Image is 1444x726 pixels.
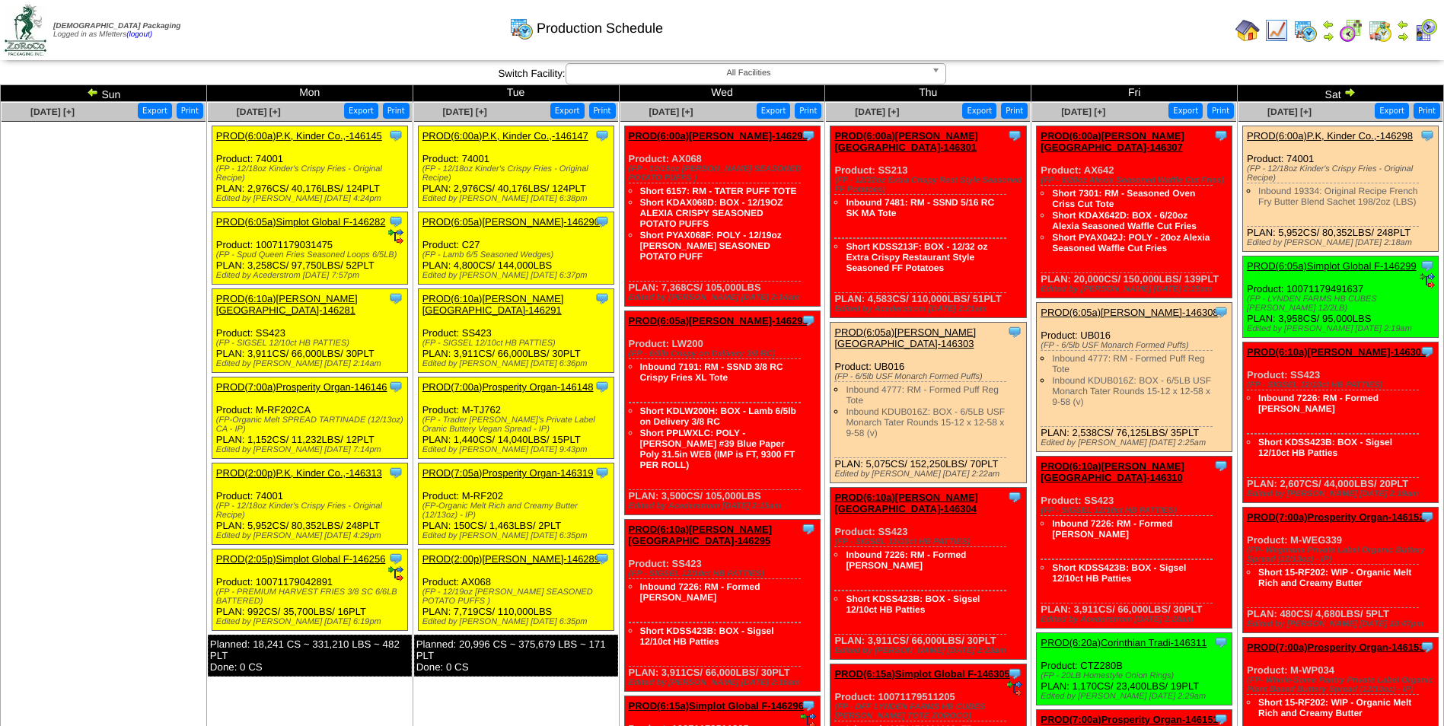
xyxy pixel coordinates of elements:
img: Tooltip [388,214,403,229]
a: Inbound 7226: RM - Formed [PERSON_NAME] [1052,518,1172,540]
img: ediSmall.gif [1007,681,1022,696]
a: PROD(6:05a)[PERSON_NAME][GEOGRAPHIC_DATA]-146303 [834,326,976,349]
img: Tooltip [801,128,816,143]
a: PROD(6:05a)[PERSON_NAME]-146290 [422,216,600,228]
div: Edited by [PERSON_NAME] [DATE] 6:36pm [422,359,614,368]
a: PROD(7:00a)Prosperity Organ-146146 [216,381,387,393]
a: Short PYAX068F: POLY - 12/19oz [PERSON_NAME] SEASONED POTATO PUFF [640,230,782,262]
div: Product: C27 PLAN: 4,800CS / 144,000LBS [418,212,614,285]
button: Print [1001,103,1028,119]
button: Print [1207,103,1234,119]
div: Product: M-RF202 PLAN: 150CS / 1,463LBS / 2PLT [418,463,614,545]
button: Print [795,103,821,119]
span: [DATE] [+] [237,107,281,117]
a: [DATE] [+] [649,107,693,117]
img: Tooltip [1213,304,1229,320]
td: Fri [1031,85,1238,102]
a: [DATE] [+] [443,107,487,117]
img: arrowleft.gif [1322,18,1334,30]
span: Logged in as Mfetters [53,22,180,39]
span: [DEMOGRAPHIC_DATA] Packaging [53,22,180,30]
div: Edited by [PERSON_NAME] [DATE] 6:37pm [422,271,614,280]
a: [DATE] [+] [1267,107,1312,117]
div: Product: UB016 PLAN: 2,538CS / 76,125LBS / 35PLT [1037,303,1232,452]
div: Product: UB016 PLAN: 5,075CS / 152,250LBS / 70PLT [830,323,1026,483]
span: Production Schedule [537,21,663,37]
button: Export [344,103,378,119]
div: Product: SS423 PLAN: 3,911CS / 66,000LBS / 30PLT [1037,457,1232,629]
img: Tooltip [1007,324,1022,339]
div: Product: CTZ280B PLAN: 1,170CS / 23,400LBS / 19PLT [1037,633,1232,705]
img: arrowleft.gif [1397,18,1409,30]
img: Tooltip [1420,509,1435,524]
div: (FP - Lamb 6/5 Seasoned Wedges) [422,250,614,260]
div: Edited by [PERSON_NAME] [DATE] 6:19pm [216,617,407,626]
a: Short 6157: RM - TATER PUFF TOTE [640,186,797,196]
img: line_graph.gif [1264,18,1289,43]
button: Export [1168,103,1203,119]
img: calendarblend.gif [1339,18,1363,43]
img: arrowright.gif [1344,86,1356,98]
a: PROD(6:10a)[PERSON_NAME][GEOGRAPHIC_DATA]-146291 [422,293,564,316]
div: Product: 10071179491637 PLAN: 3,958CS / 95,000LBS [1243,256,1439,338]
a: Inbound 19334: Original Recipe French Fry Butter Blend Sachet 198/2oz (LBS) [1258,186,1417,207]
img: arrowleft.gif [87,86,99,98]
div: (FP - 6/5lb USF Monarch Formed Puffs) [1041,341,1232,350]
a: PROD(6:00a)[PERSON_NAME]-146292 [629,130,808,142]
img: Tooltip [388,128,403,143]
td: Wed [619,85,825,102]
button: Print [177,103,203,119]
a: Inbound KDUB016Z: BOX - 6/5LB USF Monarch Tater Rounds 15-12 x 12-58 x 9-58 (v) [846,406,1005,438]
img: Tooltip [1213,128,1229,143]
a: Short KDAX642D: BOX - 6/20oz Alexia Seasoned Waffle Cut Fries [1052,210,1197,231]
div: (FP-Organic Melt SPREAD TARTINADE (12/13oz) CA - IP) [216,416,407,434]
button: Export [1375,103,1409,119]
div: (FP- Whole-Some Pantry Private Label Organic Plant Based Buttery Spread (12/13oz) - IP) [1247,676,1438,694]
a: PROD(6:00a)[PERSON_NAME][GEOGRAPHIC_DATA]-146301 [834,130,978,153]
div: (FP - DFF LYNDEN FARMS HB CUBES [PERSON_NAME] TOTE ZOROCO) [834,702,1025,721]
span: All Facilities [572,64,926,82]
a: Inbound 4777: RM - Formed Puff Reg Tote [846,384,999,406]
div: Edited by [PERSON_NAME] [DATE] 6:35pm [422,531,614,540]
div: (FP - PREMIUM HARVEST FRIES 3/8 SC 6/6LB BATTERED) [216,587,407,606]
a: Short 15-RF202: WIP - Organic Melt Rich and Creamy Butter [1258,567,1411,588]
a: Inbound 7481: RM - SSND 5/16 RC SK MA Tote [846,197,994,218]
img: Tooltip [1007,128,1022,143]
a: Inbound 4777: RM - Formed Puff Reg Tote [1052,353,1205,374]
a: PROD(2:00p)[PERSON_NAME]-146289 [422,553,600,565]
img: calendarcustomer.gif [1414,18,1438,43]
a: Inbound 7226: RM - Formed [PERSON_NAME] [640,581,760,603]
div: Product: 74001 PLAN: 5,952CS / 80,352LBS / 248PLT [1243,126,1439,252]
div: Product: SS423 PLAN: 3,911CS / 66,000LBS / 30PLT [418,289,614,373]
div: Edited by [PERSON_NAME] [DATE] 4:29pm [216,531,407,540]
div: (FP - 6/5lb USF Monarch Formed Puffs) [834,372,1025,381]
div: Edited by [PERSON_NAME] [DATE] 2:18am [1247,238,1438,247]
a: Inbound 7226: RM - Formed [PERSON_NAME] [846,549,966,571]
td: Sat [1238,85,1444,102]
a: PROD(2:05p)Simplot Global F-146256 [216,553,386,565]
div: Product: SS423 PLAN: 3,911CS / 66,000LBS / 30PLT [212,289,407,373]
div: Edited by [PERSON_NAME] [DATE] 2:19am [1247,324,1438,333]
div: Product: SS423 PLAN: 3,911CS / 66,000LBS / 30PLT [830,488,1026,660]
div: (FP - 6/20oz Alexia Seasoned Waffle Cut Fries) [1041,176,1232,185]
img: Tooltip [388,465,403,480]
td: Thu [825,85,1031,102]
a: PROD(7:00a)Prosperity Organ-146152 [1247,511,1424,523]
img: zoroco-logo-small.webp [5,5,46,56]
a: PROD(7:00a)Prosperity Organ-146151 [1041,714,1218,725]
img: Tooltip [1007,666,1022,681]
a: PROD(6:05a)[PERSON_NAME]-146293 [629,315,808,326]
img: Tooltip [801,521,816,537]
a: Short 7301: RM - Seasoned Oven Criss Cut Tote [1052,188,1195,209]
img: Tooltip [388,291,403,306]
div: (FP-Organic Melt Rich and Creamy Butter (12/13oz) - IP) [422,502,614,520]
a: PROD(6:10a)[PERSON_NAME]-146300 [1247,346,1426,358]
a: Short 15-RF202: WIP - Organic Melt Rich and Creamy Butter [1258,697,1411,718]
a: Short KDLW200H: BOX - Lamb 6/5lb on Delivery 3/8 RC [640,406,796,427]
div: Product: 74001 PLAN: 5,952CS / 80,352LBS / 248PLT [212,463,407,545]
div: Product: M-TJ762 PLAN: 1,440CS / 14,040LBS / 15PLT [418,377,614,459]
div: Planned: 20,996 CS ~ 375,679 LBS ~ 171 PLT Done: 0 CS [414,635,618,677]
